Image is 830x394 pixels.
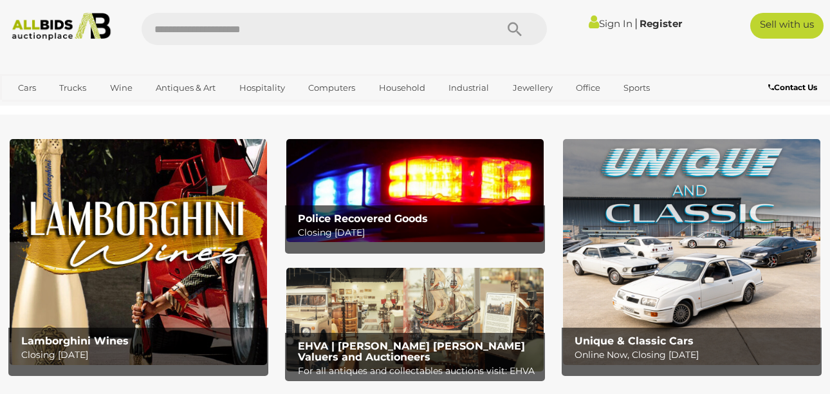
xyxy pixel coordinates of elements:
[21,347,262,363] p: Closing [DATE]
[504,77,561,98] a: Jewellery
[768,80,820,95] a: Contact Us
[298,340,525,364] b: EHVA | [PERSON_NAME] [PERSON_NAME] Valuers and Auctioneers
[286,139,544,242] img: Police Recovered Goods
[21,335,129,347] b: Lamborghini Wines
[640,17,682,30] a: Register
[298,363,539,379] p: For all antiques and collectables auctions visit: EHVA
[286,268,544,371] a: EHVA | Evans Hastings Valuers and Auctioneers EHVA | [PERSON_NAME] [PERSON_NAME] Valuers and Auct...
[634,16,638,30] span: |
[483,13,547,45] button: Search
[10,139,267,364] img: Lamborghini Wines
[298,225,539,241] p: Closing [DATE]
[567,77,609,98] a: Office
[575,347,815,363] p: Online Now, Closing [DATE]
[768,82,817,92] b: Contact Us
[300,77,364,98] a: Computers
[10,98,118,120] a: [GEOGRAPHIC_DATA]
[615,77,658,98] a: Sports
[371,77,434,98] a: Household
[575,335,694,347] b: Unique & Classic Cars
[286,268,544,371] img: EHVA | Evans Hastings Valuers and Auctioneers
[563,139,820,364] img: Unique & Classic Cars
[102,77,141,98] a: Wine
[10,77,44,98] a: Cars
[298,212,428,225] b: Police Recovered Goods
[51,77,95,98] a: Trucks
[563,139,820,364] a: Unique & Classic Cars Unique & Classic Cars Online Now, Closing [DATE]
[750,13,824,39] a: Sell with us
[147,77,224,98] a: Antiques & Art
[286,139,544,242] a: Police Recovered Goods Police Recovered Goods Closing [DATE]
[6,13,116,41] img: Allbids.com.au
[10,139,267,364] a: Lamborghini Wines Lamborghini Wines Closing [DATE]
[589,17,632,30] a: Sign In
[440,77,497,98] a: Industrial
[231,77,293,98] a: Hospitality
